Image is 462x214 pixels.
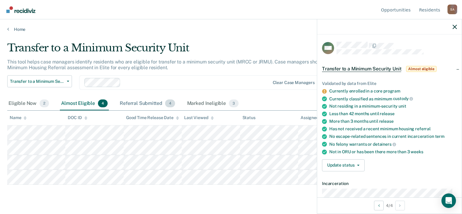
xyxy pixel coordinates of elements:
[7,27,455,32] a: Home
[317,197,462,213] div: 4 / 4
[395,201,405,210] button: Next Opportunity
[7,59,351,70] p: This tool helps case managers identify residents who are eligible for transfer to a minimum secur...
[329,134,457,139] div: No escape-related sentences in current incarceration
[393,96,413,101] span: custody
[399,104,406,109] span: unit
[7,97,50,110] div: Eligible Now
[329,96,457,102] div: Currently classified as minimum
[435,134,444,139] span: term
[98,99,108,107] span: 4
[184,115,213,120] div: Last Viewed
[186,97,240,110] div: Marked Ineligible
[301,115,329,120] div: Assigned to
[447,5,457,14] div: S A
[126,115,179,120] div: Good Time Release Date
[379,119,394,124] span: release
[322,181,457,186] dt: Incarceration
[60,97,109,110] div: Almost Eligible
[329,149,457,154] div: Not in ORU or has been there more than 3
[322,81,457,86] div: Validated by data from Elite
[329,104,457,109] div: Not residing in a minimum-security
[373,142,396,147] span: detainers
[7,42,354,59] div: Transfer to a Minimum Security Unit
[329,111,457,116] div: Less than 42 months until
[322,159,365,171] button: Update status
[415,126,431,131] span: referral
[322,66,401,72] span: Transfer to a Minimum Security Unit
[329,89,457,94] div: Currently enrolled in a core program
[40,99,49,107] span: 2
[447,5,457,14] button: Profile dropdown button
[380,111,394,116] span: release
[6,6,35,13] img: Recidiviz
[329,141,457,147] div: No felony warrants or
[406,66,436,72] span: Almost eligible
[165,99,175,107] span: 4
[68,115,87,120] div: DOC ID
[317,59,462,79] div: Transfer to a Minimum Security UnitAlmost eligible
[273,80,315,85] div: Clear case managers
[329,119,457,124] div: More than 3 months until
[10,79,64,84] span: Transfer to a Minimum Security Unit
[119,97,176,110] div: Referral Submitted
[10,115,27,120] div: Name
[329,126,457,131] div: Has not received a recent minimum housing
[441,193,456,208] div: Open Intercom Messenger
[229,99,239,107] span: 3
[374,201,384,210] button: Previous Opportunity
[242,115,255,120] div: Status
[411,149,423,154] span: weeks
